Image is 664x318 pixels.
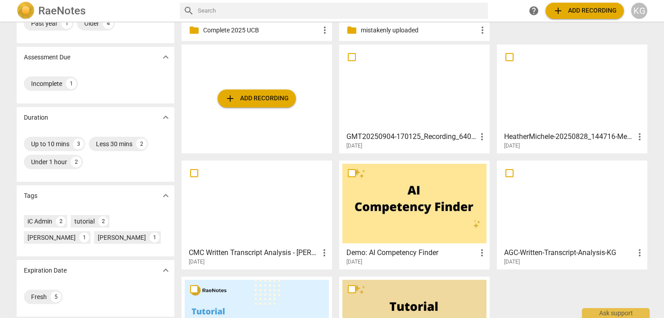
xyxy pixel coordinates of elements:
button: Show more [159,111,173,124]
a: AGC-Written-Transcript-Analysis-KG[DATE] [500,164,644,265]
span: expand_more [160,190,171,201]
div: 1 [66,78,77,89]
span: expand_more [160,265,171,276]
h3: AGC-Written-Transcript-Analysis-KG [504,247,634,258]
div: [PERSON_NAME] [27,233,76,242]
span: more_vert [477,25,488,36]
div: Past year [31,19,58,28]
a: CMC Written Transcript Analysis - [PERSON_NAME][DATE] [185,164,329,265]
div: Fresh [31,292,47,301]
div: 2 [56,216,66,226]
button: Show more [159,50,173,64]
button: KG [631,3,647,19]
a: Demo: AI Competency Finder[DATE] [342,164,487,265]
span: more_vert [634,247,645,258]
a: Help [526,3,542,19]
p: Assessment Due [24,53,70,62]
div: 1 [61,18,72,29]
h3: Demo: AI Competency Finder [346,247,477,258]
div: 2 [98,216,108,226]
span: folder [346,25,357,36]
img: Logo [17,2,35,20]
div: 5 [50,291,61,302]
button: Show more [159,189,173,202]
div: Under 1 hour [31,157,67,166]
span: folder [189,25,200,36]
div: 2 [136,139,147,149]
span: more_vert [319,247,330,258]
span: more_vert [477,247,487,258]
span: [DATE] [504,142,520,150]
button: Show more [159,264,173,277]
p: Tags [24,191,37,201]
span: search [183,5,194,16]
h3: HeatherMichele-20250828_144716-Meeting Recording [504,131,634,142]
span: help [528,5,539,16]
h3: CMC Written Transcript Analysis - Katherine Gilliland [189,247,319,258]
span: more_vert [634,131,645,142]
div: tutorial [74,217,95,226]
div: iC Admin [27,217,52,226]
input: Search [198,4,484,18]
span: [DATE] [346,142,362,150]
p: mistakenly uploaded [361,26,477,35]
div: 1 [150,233,159,242]
button: Upload [546,3,624,19]
span: add [553,5,564,16]
a: LogoRaeNotes [17,2,173,20]
h2: RaeNotes [38,4,86,17]
div: 1 [79,233,89,242]
span: Add recording [225,93,289,104]
span: [DATE] [504,258,520,266]
div: [PERSON_NAME] [98,233,146,242]
div: Ask support [582,308,650,318]
p: Expiration Date [24,266,67,275]
span: Add recording [553,5,617,16]
span: expand_more [160,112,171,123]
button: Upload [218,90,296,107]
span: expand_more [160,52,171,63]
p: Duration [24,113,48,122]
span: add [225,93,236,104]
div: 3 [73,139,84,149]
div: 4 [103,18,114,29]
p: Complete 2025 UCB [203,26,319,35]
a: HeatherMichele-20250828_144716-Meeting Recording[DATE] [500,48,644,149]
div: Up to 10 mins [31,139,69,148]
span: more_vert [477,131,487,142]
div: Incomplete [31,79,62,88]
a: GMT20250904-170125_Recording_640x360[DATE] [342,48,487,149]
span: [DATE] [346,258,362,266]
span: more_vert [319,25,330,36]
div: Less 30 mins [96,139,132,148]
div: 2 [71,157,82,167]
span: [DATE] [189,258,205,266]
div: Older [84,19,99,28]
h3: GMT20250904-170125_Recording_640x360 [346,131,477,142]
